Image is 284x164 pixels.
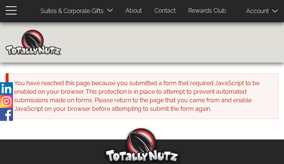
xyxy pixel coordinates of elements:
div: You have reached this page because you submitted a form that required JavaScript to be enabled on... [9,73,278,119]
a: About [120,4,147,18]
img: Totally Nutz Logo [105,128,179,162]
a: Contact [149,4,181,18]
img: Home [6,30,61,55]
a: Rewards Club [183,4,232,18]
a: Suites & Corporate Gifts [35,4,106,19]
